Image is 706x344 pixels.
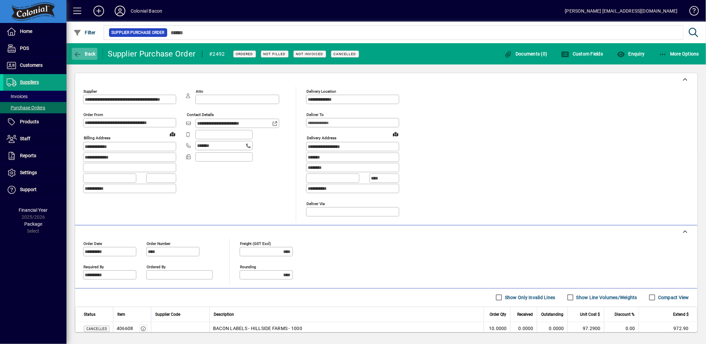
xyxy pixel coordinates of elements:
button: Custom Fields [560,48,605,60]
mat-label: Order number [147,241,171,246]
mat-label: Order date [83,241,102,246]
mat-label: Required by [83,264,104,269]
a: View on map [167,129,178,139]
div: Colonial Bacon [131,6,162,16]
span: Package [24,221,42,227]
span: Supplier Code [155,311,180,318]
span: BACON LABELS - HILLSIDE FARMS - 1000 [213,325,302,332]
mat-label: Delivery Location [306,89,336,94]
mat-label: Attn [196,89,203,94]
span: Invoices [7,94,28,99]
a: Home [3,23,66,40]
span: Purchase Orders [7,105,45,110]
button: Enquiry [615,48,646,60]
mat-label: Deliver via [306,201,325,206]
span: Order Qty [490,311,506,318]
a: View on map [390,129,401,139]
button: More Options [657,48,701,60]
span: Item [117,311,125,318]
button: Add [88,5,109,17]
mat-label: Freight (GST excl) [240,241,271,246]
a: Customers [3,57,66,74]
a: Support [3,181,66,198]
td: 10.0000 [484,322,510,335]
a: Staff [3,131,66,147]
span: Customers [20,62,43,68]
span: POS [20,46,29,51]
div: Supplier Purchase Order [108,49,196,59]
td: 0.0000 [537,322,567,335]
span: Received [517,311,533,318]
label: Show Only Invalid Lines [504,294,555,301]
mat-label: Ordered by [147,264,166,269]
a: POS [3,40,66,57]
mat-label: Order from [83,112,103,117]
span: Extend $ [673,311,689,318]
span: Filter [73,30,96,35]
div: [PERSON_NAME] [EMAIL_ADDRESS][DOMAIN_NAME] [565,6,678,16]
a: Purchase Orders [3,102,66,113]
button: Profile [109,5,131,17]
span: Suppliers [20,79,39,85]
button: Back [72,48,97,60]
td: 972.90 [639,322,697,335]
a: Reports [3,148,66,164]
a: Settings [3,165,66,181]
td: 0.0000 [510,322,537,335]
span: Unit Cost $ [580,311,600,318]
label: Compact View [657,294,689,301]
a: Invoices [3,91,66,102]
span: Custom Fields [561,51,603,57]
td: 0.00 [604,322,639,335]
div: 406608 [117,325,133,332]
span: Cancelled [334,52,356,56]
span: Support [20,187,37,192]
span: Supplier Purchase Order [112,29,165,36]
span: Outstanding [541,311,563,318]
span: Status [84,311,95,318]
span: Products [20,119,39,124]
span: Staff [20,136,30,141]
span: Back [73,51,96,57]
div: #2492 [209,49,225,59]
span: Documents (0) [504,51,547,57]
button: Documents (0) [503,48,549,60]
span: Ordered [236,52,253,56]
span: Description [214,311,234,318]
span: Not Filled [264,52,286,56]
span: Settings [20,170,37,175]
span: Discount % [615,311,635,318]
span: Not Invoiced [296,52,323,56]
app-page-header-button: Back [66,48,103,60]
mat-label: Deliver To [306,112,324,117]
span: Reports [20,153,36,158]
a: Products [3,114,66,130]
mat-label: Rounding [240,264,256,269]
span: Financial Year [19,207,48,213]
span: More Options [659,51,699,57]
td: 97.2900 [567,322,604,335]
span: Cancelled [86,327,107,331]
span: Home [20,29,32,34]
mat-label: Supplier [83,89,97,94]
span: Enquiry [617,51,645,57]
a: Knowledge Base [684,1,698,23]
label: Show Line Volumes/Weights [575,294,637,301]
button: Filter [72,27,97,39]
